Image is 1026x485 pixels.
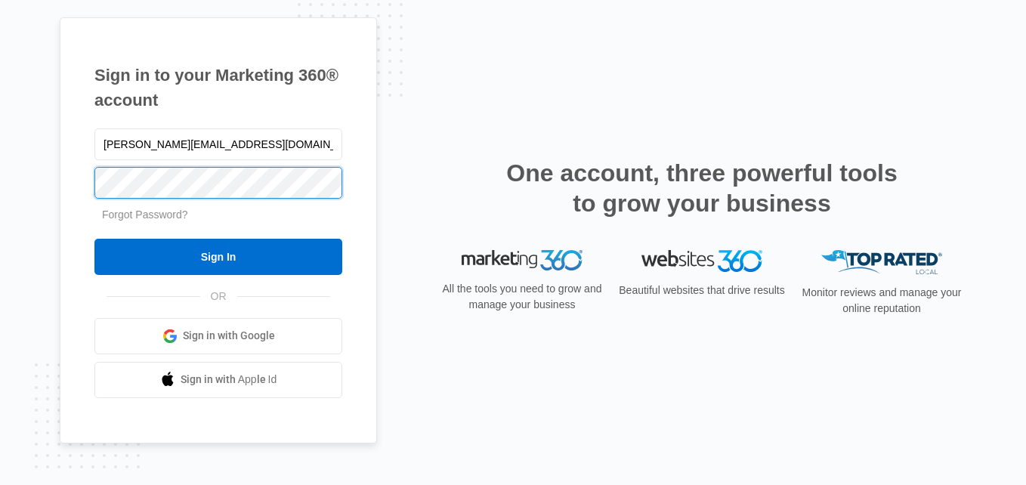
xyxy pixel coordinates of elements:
[183,328,275,344] span: Sign in with Google
[94,318,342,354] a: Sign in with Google
[797,285,966,317] p: Monitor reviews and manage your online reputation
[821,250,942,275] img: Top Rated Local
[200,289,237,304] span: OR
[94,362,342,398] a: Sign in with Apple Id
[102,209,188,221] a: Forgot Password?
[641,250,762,272] img: Websites 360
[617,283,786,298] p: Beautiful websites that drive results
[502,158,902,218] h2: One account, three powerful tools to grow your business
[462,250,583,271] img: Marketing 360
[94,239,342,275] input: Sign In
[94,128,342,160] input: Email
[181,372,277,388] span: Sign in with Apple Id
[94,63,342,113] h1: Sign in to your Marketing 360® account
[437,281,607,313] p: All the tools you need to grow and manage your business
